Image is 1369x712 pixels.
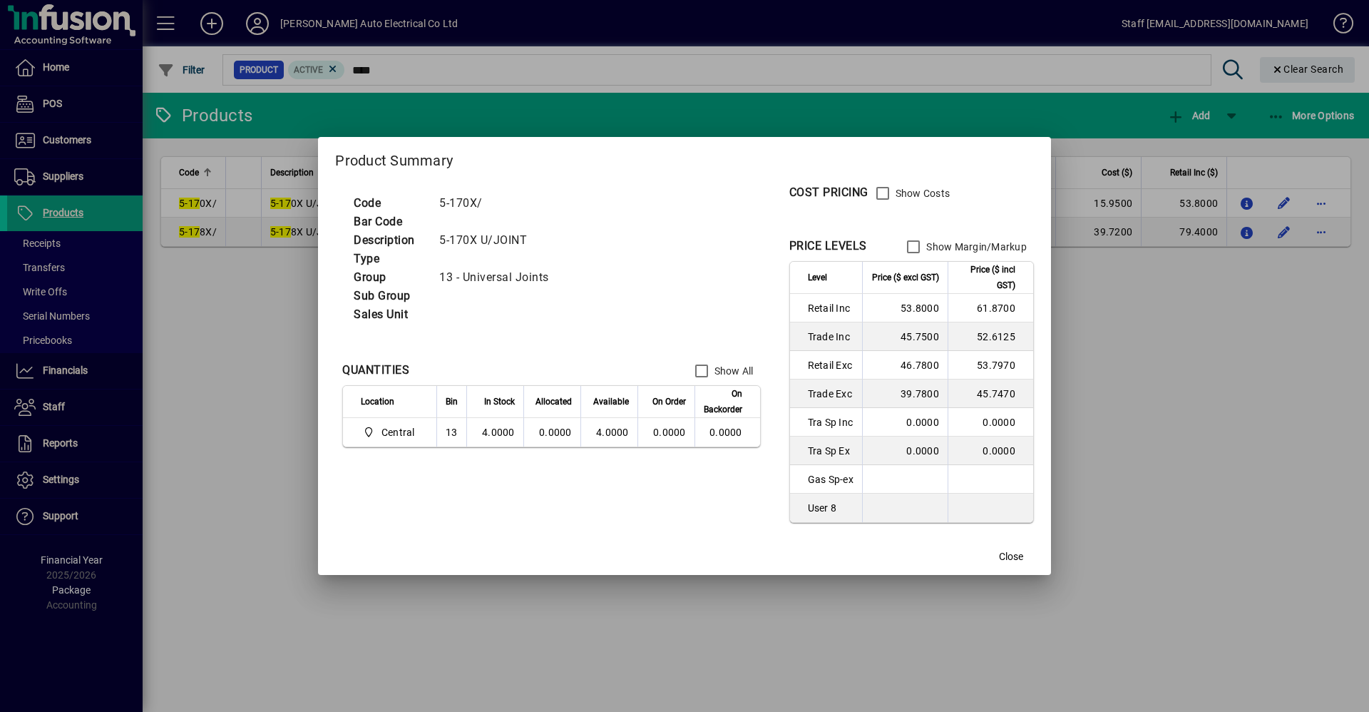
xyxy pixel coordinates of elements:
[347,231,432,250] td: Description
[808,387,853,401] span: Trade Exc
[862,322,948,351] td: 45.7500
[923,240,1027,254] label: Show Margin/Markup
[446,394,458,410] span: Bin
[436,418,466,447] td: 13
[808,330,853,344] span: Trade Inc
[432,231,566,250] td: 5-170X U/JOINT
[347,194,432,213] td: Code
[535,394,572,410] span: Allocated
[808,472,853,487] span: Gas Sp-ex
[789,184,868,201] div: COST PRICING
[653,427,686,438] span: 0.0000
[808,501,853,515] span: User 8
[694,418,760,447] td: 0.0000
[948,294,1033,322] td: 61.8700
[948,380,1033,408] td: 45.7470
[347,213,432,231] td: Bar Code
[808,415,853,429] span: Tra Sp Inc
[318,137,1051,178] h2: Product Summary
[948,351,1033,380] td: 53.7970
[361,394,394,410] span: Location
[523,418,580,447] td: 0.0000
[872,270,939,285] span: Price ($ excl GST)
[862,380,948,408] td: 39.7800
[347,287,432,305] td: Sub Group
[652,394,686,410] span: On Order
[593,394,629,410] span: Available
[342,362,409,379] div: QUANTITIES
[808,301,853,315] span: Retail Inc
[862,437,948,465] td: 0.0000
[432,194,566,213] td: 5-170X/
[862,351,948,380] td: 46.7800
[484,394,515,410] span: In Stock
[580,418,637,447] td: 4.0000
[347,305,432,324] td: Sales Unit
[948,322,1033,351] td: 52.6125
[948,437,1033,465] td: 0.0000
[712,364,754,378] label: Show All
[957,262,1015,293] span: Price ($ incl GST)
[893,186,950,200] label: Show Costs
[808,444,853,458] span: Tra Sp Ex
[347,268,432,287] td: Group
[862,294,948,322] td: 53.8000
[361,424,420,441] span: Central
[432,268,566,287] td: 13 - Universal Joints
[381,425,415,439] span: Central
[948,408,1033,437] td: 0.0000
[466,418,523,447] td: 4.0000
[808,358,853,372] span: Retail Exc
[808,270,827,285] span: Level
[789,238,867,255] div: PRICE LEVELS
[347,250,432,268] td: Type
[999,549,1023,564] span: Close
[862,408,948,437] td: 0.0000
[988,544,1034,569] button: Close
[704,386,742,417] span: On Backorder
